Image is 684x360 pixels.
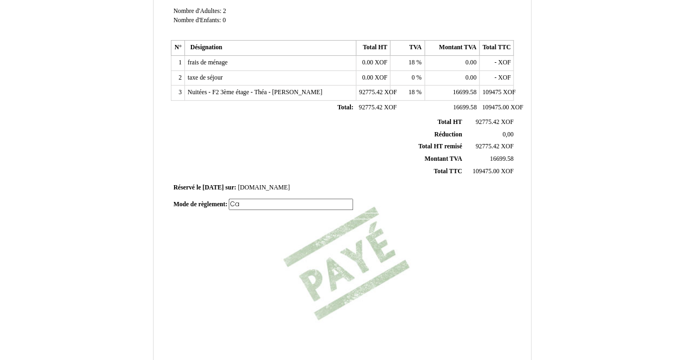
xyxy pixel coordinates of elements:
[359,89,383,96] span: 92775.42
[358,104,382,111] span: 92775.42
[408,89,415,96] span: 18
[171,86,184,101] td: 3
[188,59,228,66] span: frais de ménage
[174,17,221,24] span: Nombre d'Enfants:
[202,184,223,191] span: [DATE]
[476,119,500,126] span: 92775.42
[482,89,501,96] span: 109475
[490,155,514,162] span: 16699.58
[171,56,184,71] td: 1
[464,116,515,128] td: XOF
[502,131,513,138] span: 0,00
[466,59,476,66] span: 0.00
[174,184,201,191] span: Réservé le
[390,86,424,101] td: %
[337,104,353,111] span: Total:
[362,59,373,66] span: 0.00
[480,101,514,116] td: XOF
[223,8,226,15] span: 2
[356,101,390,116] td: XOF
[411,74,415,81] span: 0
[225,184,236,191] span: sur:
[437,119,462,126] span: Total HT
[390,70,424,86] td: %
[171,41,184,56] th: N°
[223,17,226,24] span: 0
[356,41,390,56] th: Total HT
[356,70,390,86] td: XOF
[356,56,390,71] td: XOF
[418,143,462,150] span: Total HT remisé
[480,56,514,71] td: XOF
[174,8,222,15] span: Nombre d'Adultes:
[171,70,184,86] td: 2
[174,201,228,208] span: Mode de règlement:
[390,41,424,56] th: TVA
[480,41,514,56] th: Total TTC
[434,131,462,138] span: Réduction
[482,104,509,111] span: 109475.00
[464,141,515,153] td: XOF
[184,41,356,56] th: Désignation
[473,168,500,175] span: 109475.00
[362,74,373,81] span: 0.00
[453,104,477,111] span: 16699.58
[480,70,514,86] td: XOF
[424,155,462,162] span: Montant TVA
[464,165,515,178] td: XOF
[188,89,322,96] span: Nuitées - F2 3ème étage - Théa - [PERSON_NAME]
[238,184,290,191] span: [DOMAIN_NAME]
[390,56,424,71] td: %
[188,74,223,81] span: taxe de séjour
[466,74,476,81] span: 0.00
[494,74,496,81] span: -
[476,143,500,150] span: 92775.42
[453,89,476,96] span: 16699.58
[480,86,514,101] td: XOF
[434,168,462,175] span: Total TTC
[356,86,390,101] td: XOF
[424,41,479,56] th: Montant TVA
[494,59,496,66] span: -
[408,59,415,66] span: 18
